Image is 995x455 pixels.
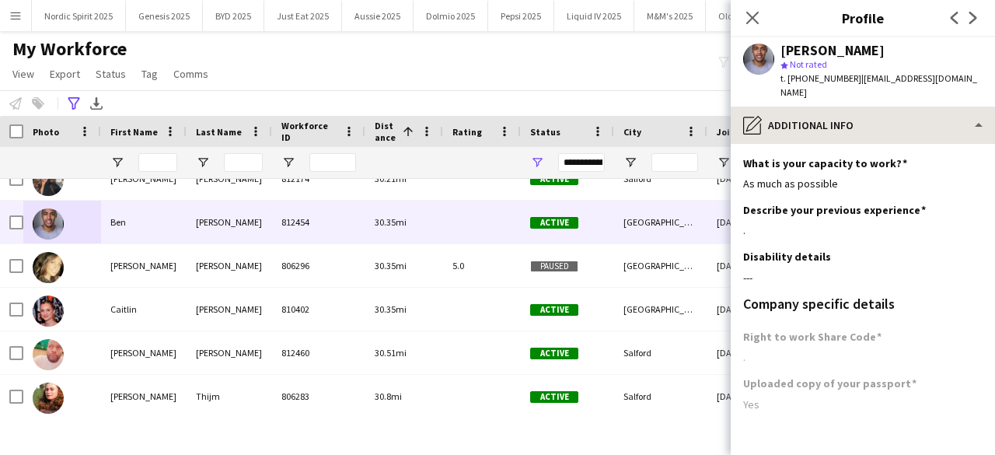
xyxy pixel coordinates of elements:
[731,107,995,144] div: Additional info
[375,260,407,271] span: 30.35mi
[126,1,203,31] button: Genesis 2025
[33,252,64,283] img: Natasha Fisch
[614,288,707,331] div: [GEOGRAPHIC_DATA]
[203,1,264,31] button: BYD 2025
[272,201,365,243] div: 812454
[173,67,208,81] span: Comms
[614,331,707,374] div: Salford
[101,288,187,331] div: Caitlin
[614,157,707,200] div: Salford
[44,64,86,84] a: Export
[743,350,983,364] div: .
[224,153,263,172] input: Last Name Filter Input
[187,244,272,287] div: [PERSON_NAME]
[309,153,356,172] input: Workforce ID Filter Input
[717,156,731,170] button: Open Filter Menu
[65,94,83,113] app-action-btn: Advanced filters
[707,244,801,287] div: [DATE]
[614,375,707,418] div: Salford
[33,126,59,138] span: Photo
[530,126,560,138] span: Status
[488,1,554,31] button: Pepsi 2025
[743,397,983,411] div: Yes
[196,126,242,138] span: Last Name
[281,156,295,170] button: Open Filter Menu
[101,375,187,418] div: [PERSON_NAME]
[375,390,402,402] span: 30.8mi
[743,223,983,237] div: .
[101,244,187,287] div: [PERSON_NAME]
[167,64,215,84] a: Comms
[452,126,482,138] span: Rating
[743,203,926,217] h3: Describe your previous experience
[743,297,895,311] h3: Company specific details
[743,330,882,344] h3: Right to work Share Code
[443,244,521,287] div: 5.0
[272,157,365,200] div: 812174
[135,64,164,84] a: Tag
[743,376,916,390] h3: Uploaded copy of your passport
[780,44,885,58] div: [PERSON_NAME]
[707,375,801,418] div: [DATE]
[743,271,983,285] div: ---
[623,156,637,170] button: Open Filter Menu
[187,375,272,418] div: Thijm
[414,1,488,31] button: Dolmio 2025
[743,156,907,170] h3: What is your capacity to work?
[790,58,827,70] span: Not rated
[187,288,272,331] div: [PERSON_NAME]
[196,156,210,170] button: Open Filter Menu
[651,153,698,172] input: City Filter Input
[110,126,158,138] span: First Name
[530,391,578,403] span: Active
[33,208,64,240] img: Ben Wright
[375,120,396,143] span: Distance
[281,120,337,143] span: Workforce ID
[187,157,272,200] div: [PERSON_NAME]
[780,72,977,98] span: | [EMAIL_ADDRESS][DOMAIN_NAME]
[272,375,365,418] div: 806283
[33,383,64,414] img: Chloe Thijm
[89,64,132,84] a: Status
[101,201,187,243] div: Ben
[6,64,40,84] a: View
[272,244,365,287] div: 806296
[614,201,707,243] div: [GEOGRAPHIC_DATA]
[530,156,544,170] button: Open Filter Menu
[138,153,177,172] input: First Name Filter Input
[264,1,342,31] button: Just Eat 2025
[706,1,789,31] button: Old Spice 2025
[530,173,578,185] span: Active
[634,1,706,31] button: M&M's 2025
[614,244,707,287] div: [GEOGRAPHIC_DATA]
[187,331,272,374] div: [PERSON_NAME]
[375,216,407,228] span: 30.35mi
[780,72,861,84] span: t. [PHONE_NUMBER]
[272,331,365,374] div: 812460
[96,67,126,81] span: Status
[110,156,124,170] button: Open Filter Menu
[530,217,578,229] span: Active
[87,94,106,113] app-action-btn: Export XLSX
[32,1,126,31] button: Nordic Spirit 2025
[530,261,578,272] span: Paused
[623,126,641,138] span: City
[33,296,64,327] img: Caitlin Heaney
[707,288,801,331] div: [DATE]
[272,288,365,331] div: 810402
[731,8,995,28] h3: Profile
[141,67,158,81] span: Tag
[743,177,983,191] div: As much as possible
[707,331,801,374] div: [DATE]
[342,1,414,31] button: Aussie 2025
[554,1,634,31] button: Liquid IV 2025
[717,126,747,138] span: Joined
[375,303,407,315] span: 30.35mi
[50,67,80,81] span: Export
[530,348,578,359] span: Active
[33,339,64,370] img: Daniel Okon
[12,67,34,81] span: View
[375,347,407,359] span: 30.51mi
[707,157,801,200] div: [DATE]
[12,37,127,61] span: My Workforce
